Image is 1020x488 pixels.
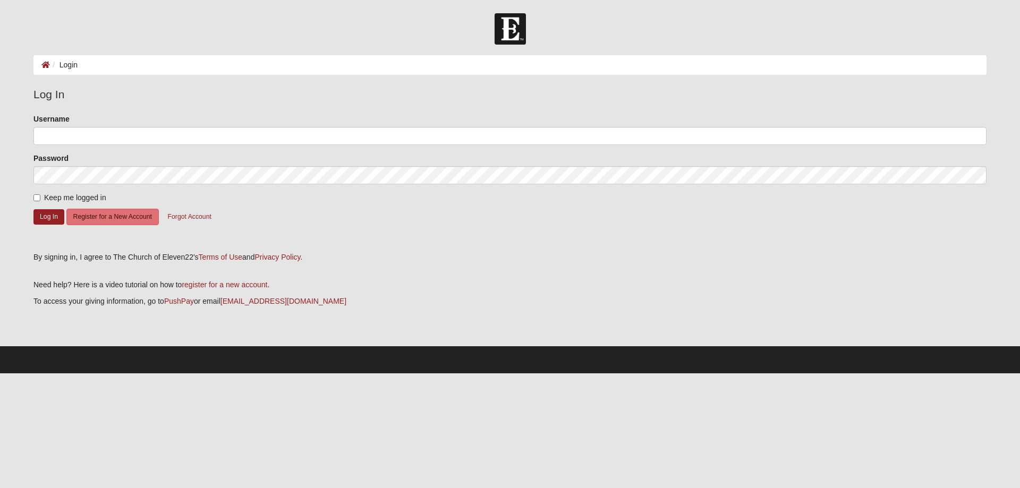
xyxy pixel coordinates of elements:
p: Need help? Here is a video tutorial on how to . [33,279,987,290]
a: register for a new account [182,280,267,289]
img: Church of Eleven22 Logo [495,13,526,45]
li: Login [50,59,78,71]
legend: Log In [33,86,987,103]
label: Password [33,153,69,164]
button: Forgot Account [161,209,218,225]
a: PushPay [164,297,194,305]
button: Log In [33,209,64,225]
div: By signing in, I agree to The Church of Eleven22's and . [33,252,987,263]
input: Keep me logged in [33,194,40,201]
p: To access your giving information, go to or email [33,296,987,307]
button: Register for a New Account [66,209,159,225]
a: Privacy Policy [254,253,300,261]
label: Username [33,114,70,124]
span: Keep me logged in [44,193,106,202]
a: [EMAIL_ADDRESS][DOMAIN_NAME] [220,297,346,305]
a: Terms of Use [199,253,242,261]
